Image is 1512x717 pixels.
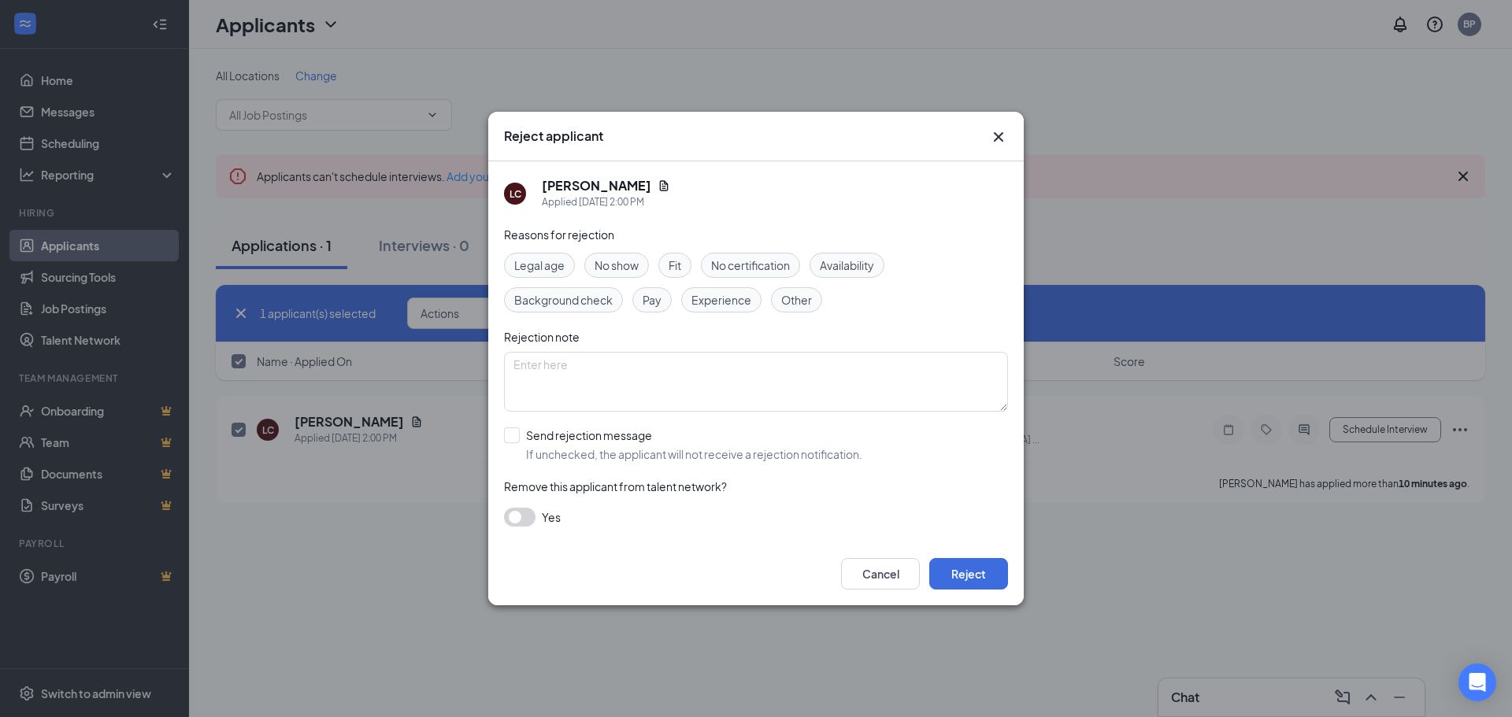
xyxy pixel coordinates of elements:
[658,179,670,192] svg: Document
[669,257,681,274] span: Fit
[781,291,812,309] span: Other
[691,291,751,309] span: Experience
[929,558,1008,589] button: Reject
[514,257,565,274] span: Legal age
[504,227,614,242] span: Reasons for rejection
[542,508,561,527] span: Yes
[595,257,639,274] span: No show
[504,479,727,493] span: Remove this applicant from talent network?
[711,257,790,274] span: No certification
[841,558,920,589] button: Cancel
[504,128,603,145] h3: Reject applicant
[820,257,874,274] span: Availability
[514,291,613,309] span: Background check
[542,177,651,194] h5: [PERSON_NAME]
[504,330,580,344] span: Rejection note
[510,187,521,201] div: LC
[989,128,1008,146] svg: Cross
[1458,663,1496,701] div: Open Intercom Messenger
[989,128,1008,146] button: Close
[542,194,670,210] div: Applied [DATE] 2:00 PM
[643,291,661,309] span: Pay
